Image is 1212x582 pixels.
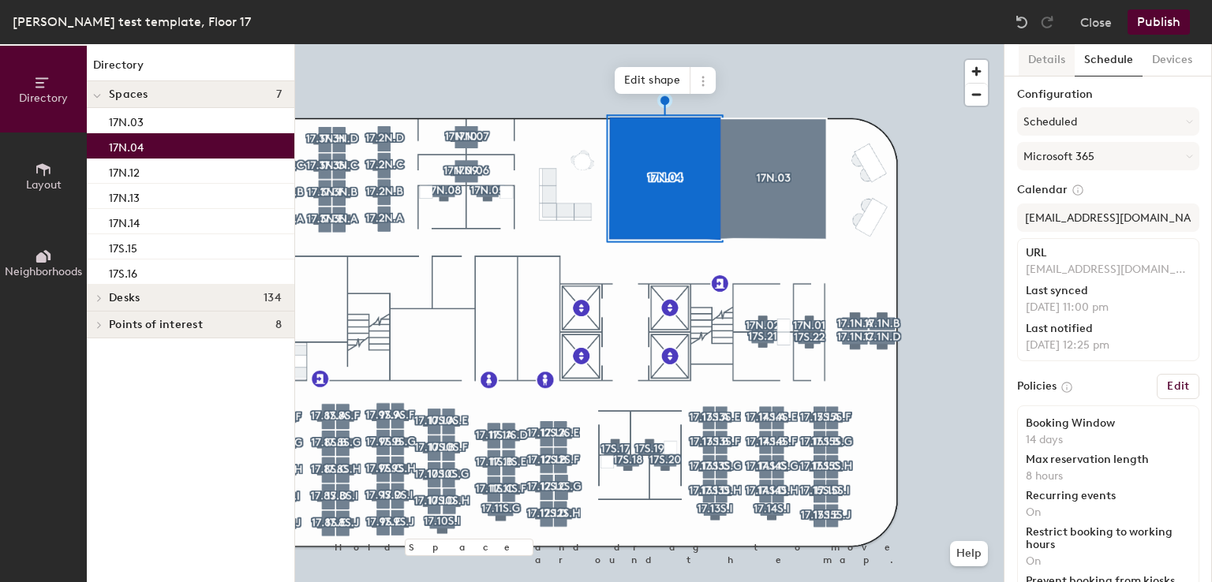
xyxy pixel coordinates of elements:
h1: Directory [87,57,294,81]
p: On [1026,506,1191,520]
div: Last notified [1026,323,1191,335]
span: Neighborhoods [5,265,82,278]
p: [DATE] 12:25 pm [1026,338,1191,353]
img: Undo [1014,14,1030,30]
div: Recurring events [1026,490,1191,502]
p: 17N.12 [109,162,140,180]
img: Redo [1039,14,1055,30]
button: Microsoft 365 [1017,142,1199,170]
button: Close [1080,9,1112,35]
p: 17N.03 [109,111,144,129]
div: Booking Window [1026,417,1191,430]
span: Layout [26,178,62,192]
div: Last synced [1026,285,1191,297]
p: 14 days [1026,433,1191,447]
span: 7 [276,88,282,101]
button: Publish [1128,9,1190,35]
button: Edit [1157,374,1199,399]
label: Configuration [1017,88,1199,101]
span: Edit shape [615,67,690,94]
span: 8 [275,319,282,331]
p: 17N.13 [109,187,140,205]
h6: Edit [1167,380,1189,393]
div: URL [1026,247,1191,259]
p: 17N.04 [109,136,144,155]
input: Add calendar email [1017,203,1199,232]
button: Devices [1143,44,1202,76]
span: Desks [109,292,140,304]
button: Schedule [1075,44,1143,76]
span: 134 [264,292,282,304]
p: 17S.16 [109,263,137,281]
p: 17N.14 [109,212,140,230]
span: Points of interest [109,319,203,331]
button: Help [950,541,988,566]
button: Details [1019,44,1075,76]
div: Restrict booking to working hours [1026,526,1191,551]
p: 8 hours [1026,469,1191,483]
p: 17S.15 [109,237,137,256]
div: [PERSON_NAME] test template, Floor 17 [13,12,251,32]
p: On [1026,554,1191,569]
label: Calendar [1017,183,1199,197]
p: [DATE] 11:00 pm [1026,300,1191,315]
p: [EMAIL_ADDRESS][DOMAIN_NAME] [1026,263,1191,277]
div: Max reservation length [1026,453,1191,466]
span: Spaces [109,88,148,101]
label: Policies [1017,380,1057,393]
span: Directory [19,91,68,105]
button: Scheduled [1017,107,1199,136]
